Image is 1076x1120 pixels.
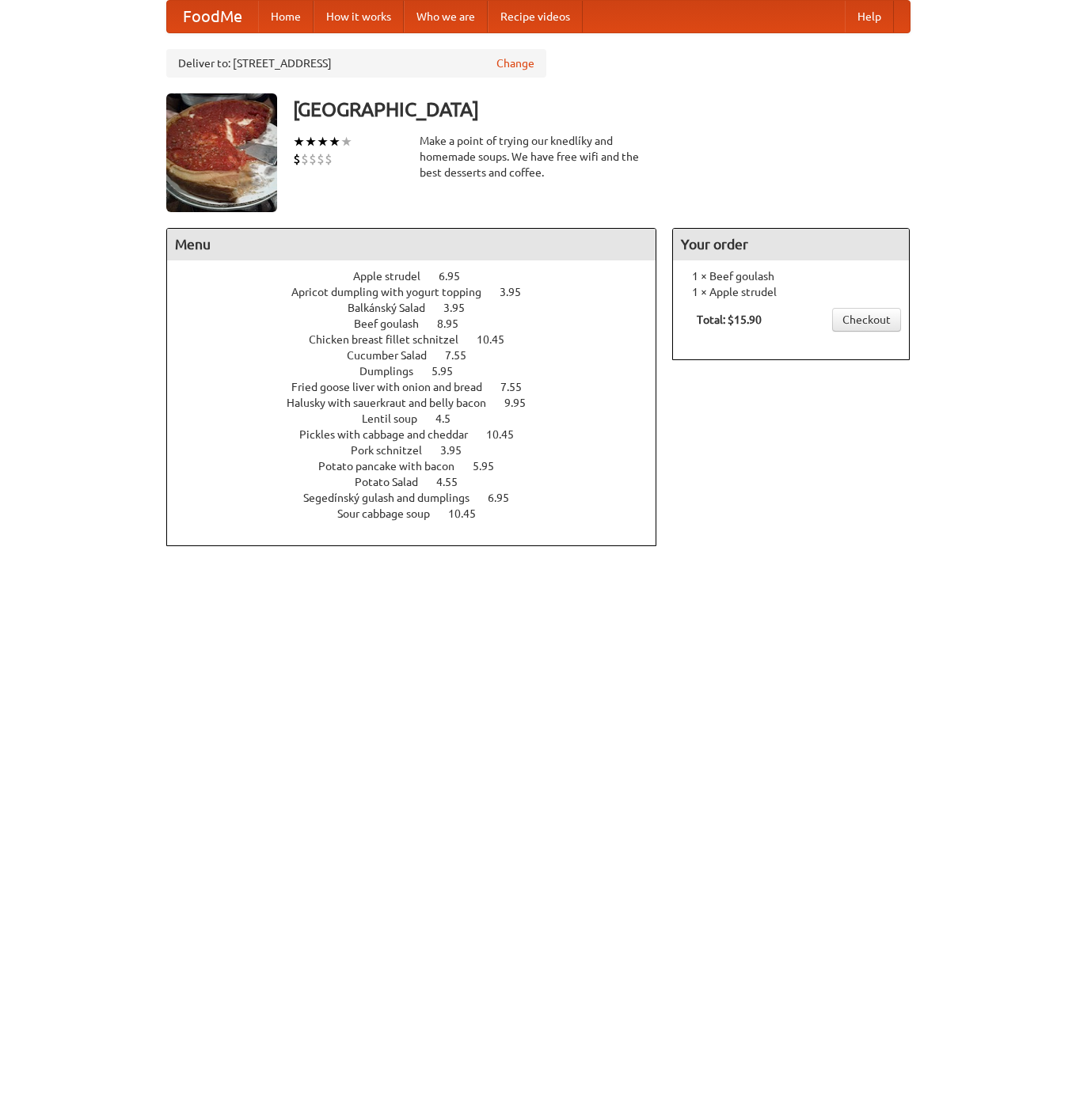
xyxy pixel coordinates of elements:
[314,1,404,32] a: How it works
[291,381,498,393] span: Fried goose liver with onion and bread
[697,313,762,326] b: Total: $15.90
[351,444,491,457] a: Pork schnitzel 3.95
[355,476,487,488] a: Potato Salad 4.55
[353,270,489,283] a: Apple strudel 6.95
[681,284,901,300] li: 1 × Apple strudel
[448,507,492,520] span: 10.45
[354,317,488,330] a: Beef goulash 8.95
[486,428,530,441] span: 10.45
[477,333,520,346] span: 10.45
[439,270,476,283] span: 6.95
[354,317,435,330] span: Beef goulash
[432,365,469,378] span: 5.95
[435,412,466,425] span: 4.5
[681,268,901,284] li: 1 × Beef goulash
[287,397,555,409] a: Halusky with sauerkraut and belly bacon 9.95
[404,1,488,32] a: Who we are
[317,150,325,168] li: $
[291,286,497,298] span: Apricot dumpling with yogurt topping
[167,229,656,260] h4: Menu
[309,150,317,168] li: $
[500,381,538,393] span: 7.55
[436,476,473,488] span: 4.55
[166,49,546,78] div: Deliver to: [STREET_ADDRESS]
[488,492,525,504] span: 6.95
[291,286,550,298] a: Apricot dumpling with yogurt topping 3.95
[340,133,352,150] li: ★
[348,302,494,314] a: Balkánský Salad 3.95
[303,492,485,504] span: Segedínský gulash and dumplings
[167,1,258,32] a: FoodMe
[293,133,305,150] li: ★
[329,133,340,150] li: ★
[832,308,901,332] a: Checkout
[299,428,543,441] a: Pickles with cabbage and cheddar 10.45
[293,93,911,125] h3: [GEOGRAPHIC_DATA]
[359,365,482,378] a: Dumplings 5.95
[351,444,438,457] span: Pork schnitzel
[473,460,510,473] span: 5.95
[496,55,534,71] a: Change
[488,1,583,32] a: Recipe videos
[293,150,301,168] li: $
[362,412,433,425] span: Lentil soup
[420,133,657,180] div: Make a point of trying our knedlíky and homemade soups. We have free wifi and the best desserts a...
[362,412,480,425] a: Lentil soup 4.5
[337,507,505,520] a: Sour cabbage soup 10.45
[325,150,333,168] li: $
[317,133,329,150] li: ★
[347,349,496,362] a: Cucumber Salad 7.55
[291,381,551,393] a: Fried goose liver with onion and bread 7.55
[318,460,470,473] span: Potato pancake with bacon
[258,1,314,32] a: Home
[309,333,474,346] span: Chicken breast fillet schnitzel
[347,349,443,362] span: Cucumber Salad
[443,302,481,314] span: 3.95
[309,333,534,346] a: Chicken breast fillet schnitzel 10.45
[318,460,523,473] a: Potato pancake with bacon 5.95
[504,397,542,409] span: 9.95
[337,507,446,520] span: Sour cabbage soup
[166,93,277,212] img: angular.jpg
[845,1,894,32] a: Help
[287,397,502,409] span: Halusky with sauerkraut and belly bacon
[348,302,441,314] span: Balkánský Salad
[445,349,482,362] span: 7.55
[303,492,538,504] a: Segedínský gulash and dumplings 6.95
[301,150,309,168] li: $
[440,444,477,457] span: 3.95
[500,286,537,298] span: 3.95
[299,428,484,441] span: Pickles with cabbage and cheddar
[305,133,317,150] li: ★
[437,317,474,330] span: 8.95
[673,229,909,260] h4: Your order
[353,270,436,283] span: Apple strudel
[359,365,429,378] span: Dumplings
[355,476,434,488] span: Potato Salad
